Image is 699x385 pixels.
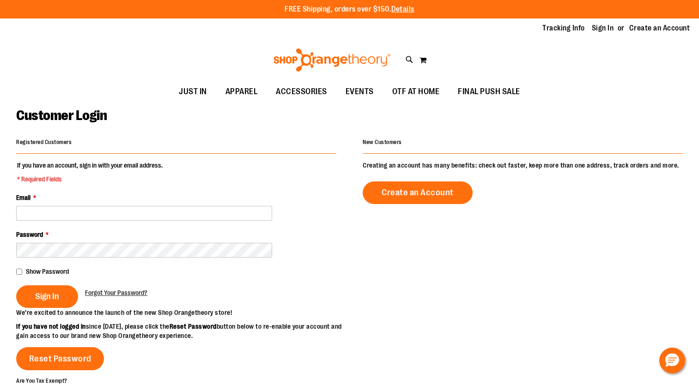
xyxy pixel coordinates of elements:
strong: Registered Customers [16,139,72,145]
strong: Are You Tax Exempt? [16,377,67,384]
p: We’re excited to announce the launch of the new Shop Orangetheory store! [16,308,350,317]
span: Create an Account [382,187,454,198]
span: Email [16,194,30,201]
strong: If you have not logged in [16,323,86,330]
span: EVENTS [346,81,374,102]
p: since [DATE], please click the button below to re-enable your account and gain access to our bran... [16,322,350,340]
span: FINAL PUSH SALE [458,81,520,102]
a: APPAREL [216,81,267,102]
a: FINAL PUSH SALE [449,81,529,102]
span: ACCESSORIES [276,81,327,102]
button: Hello, have a question? Let’s chat. [659,348,685,373]
span: Customer Login [16,108,107,123]
a: ACCESSORIES [267,81,336,102]
span: Reset Password [29,354,91,364]
img: Shop Orangetheory [272,48,392,72]
span: Password [16,231,43,238]
legend: If you have an account, sign in with your email address. [16,161,164,184]
a: EVENTS [336,81,383,102]
strong: Reset Password [170,323,217,330]
p: FREE Shipping, orders over $150. [285,4,414,15]
span: OTF AT HOME [392,81,440,102]
a: Create an Account [363,181,473,204]
span: Show Password [26,268,69,275]
a: Tracking Info [542,23,585,33]
a: Reset Password [16,347,104,370]
a: Forgot Your Password? [85,288,147,297]
span: * Required Fields [17,174,163,184]
span: APPAREL [225,81,258,102]
a: JUST IN [170,81,216,102]
span: JUST IN [179,81,207,102]
p: Creating an account has many benefits: check out faster, keep more than one address, track orders... [363,161,683,170]
span: Forgot Your Password? [85,289,147,296]
a: Details [391,5,414,13]
span: Sign In [35,291,59,301]
a: OTF AT HOME [383,81,449,102]
button: Sign In [16,285,78,308]
strong: New Customers [363,139,402,145]
a: Create an Account [629,23,690,33]
a: Sign In [592,23,614,33]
